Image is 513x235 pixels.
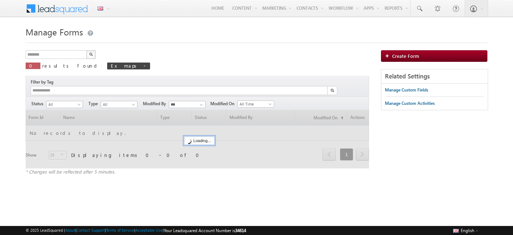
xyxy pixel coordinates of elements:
span: All [101,101,135,108]
a: Contact Support [76,228,105,232]
img: Search [89,52,93,56]
span: Your Leadsquared Account Number is [164,228,246,233]
span: Create Form [392,53,419,59]
span: © 2025 LeadSquared | | | | | [26,227,246,234]
span: 34614 [235,228,246,233]
a: Acceptable Use [135,228,163,232]
div: * Changes will be reflected after 5 minutes. [26,168,369,175]
a: Terms of Service [106,228,134,232]
a: Show All Items [196,101,205,108]
a: Manage Custom Activities [385,97,435,110]
a: About [65,228,75,232]
div: Related Settings [381,69,488,84]
div: Filter by Tag [31,78,56,86]
div: Manage Custom Activities [385,100,435,107]
span: Modified On [210,101,237,107]
img: Search [330,89,334,92]
span: English [461,228,474,233]
span: Manage Forms [26,26,83,38]
span: All [47,101,81,108]
a: All Time [237,101,274,108]
a: Manage Custom Fields [385,84,428,97]
a: All [46,101,83,108]
span: All Time [238,101,272,107]
span: Ex maps [111,63,139,69]
button: English [451,226,480,235]
span: results found [42,63,100,69]
a: All [101,101,137,108]
span: Type [88,101,101,107]
div: Manage Custom Fields [385,87,428,93]
div: Loading... [184,136,215,145]
span: Status [31,101,46,107]
span: Modified By [143,101,169,107]
img: add_icon.png [385,54,392,58]
span: 0 [29,63,37,69]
